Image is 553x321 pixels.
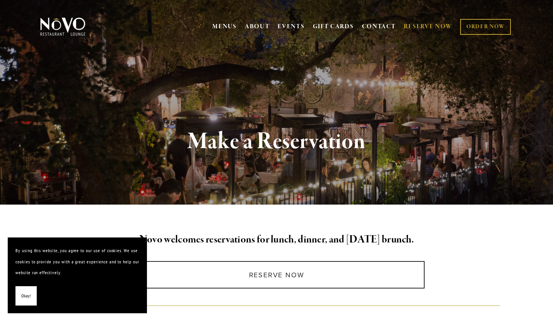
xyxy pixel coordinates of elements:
a: ABOUT [245,23,270,31]
a: RESERVE NOW [404,19,452,34]
span: Okay! [21,290,31,302]
img: Novo Restaurant &amp; Lounge [39,17,87,36]
h2: Novo welcomes reservations for lunch, dinner, and [DATE] brunch. [53,232,500,248]
p: By using this website, you agree to our use of cookies. We use cookies to provide you with a grea... [15,245,139,278]
a: GIFT CARDS [313,19,354,34]
a: Reserve Now [128,261,425,289]
a: MENUS [212,23,237,31]
button: Okay! [15,286,37,306]
a: ORDER NOW [460,19,511,35]
section: Cookie banner [8,237,147,313]
a: CONTACT [362,19,396,34]
a: EVENTS [278,23,304,31]
strong: Make a Reservation [188,127,366,156]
